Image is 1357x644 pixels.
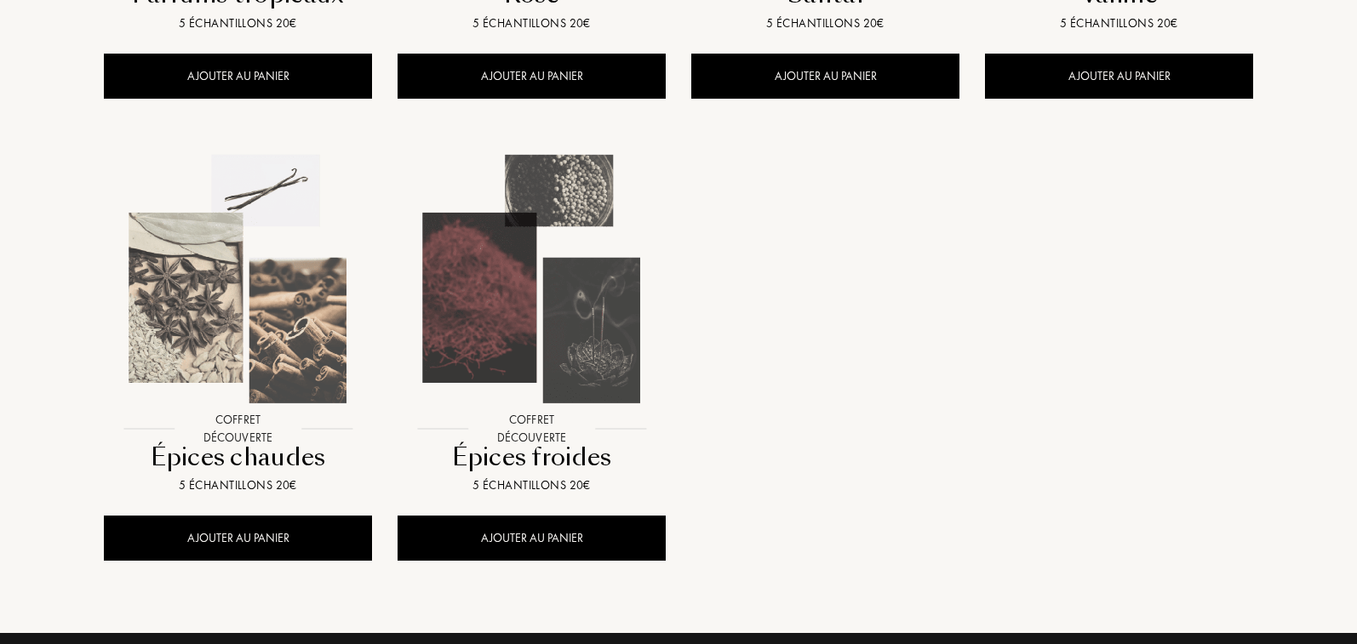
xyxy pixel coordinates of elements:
div: AJOUTER AU PANIER [398,54,666,99]
div: 5 échantillons 20€ [404,476,659,494]
div: 5 échantillons 20€ [404,14,659,32]
div: 5 échantillons 20€ [992,14,1246,32]
div: AJOUTER AU PANIER [985,54,1253,99]
div: 5 échantillons 20€ [111,476,365,494]
img: Épices froides [399,147,664,412]
div: 5 échantillons 20€ [698,14,953,32]
div: AJOUTER AU PANIER [691,54,959,99]
div: AJOUTER AU PANIER [104,54,372,99]
div: AJOUTER AU PANIER [398,516,666,561]
div: 5 échantillons 20€ [111,14,365,32]
div: AJOUTER AU PANIER [104,516,372,561]
img: Épices chaudes [106,147,370,412]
